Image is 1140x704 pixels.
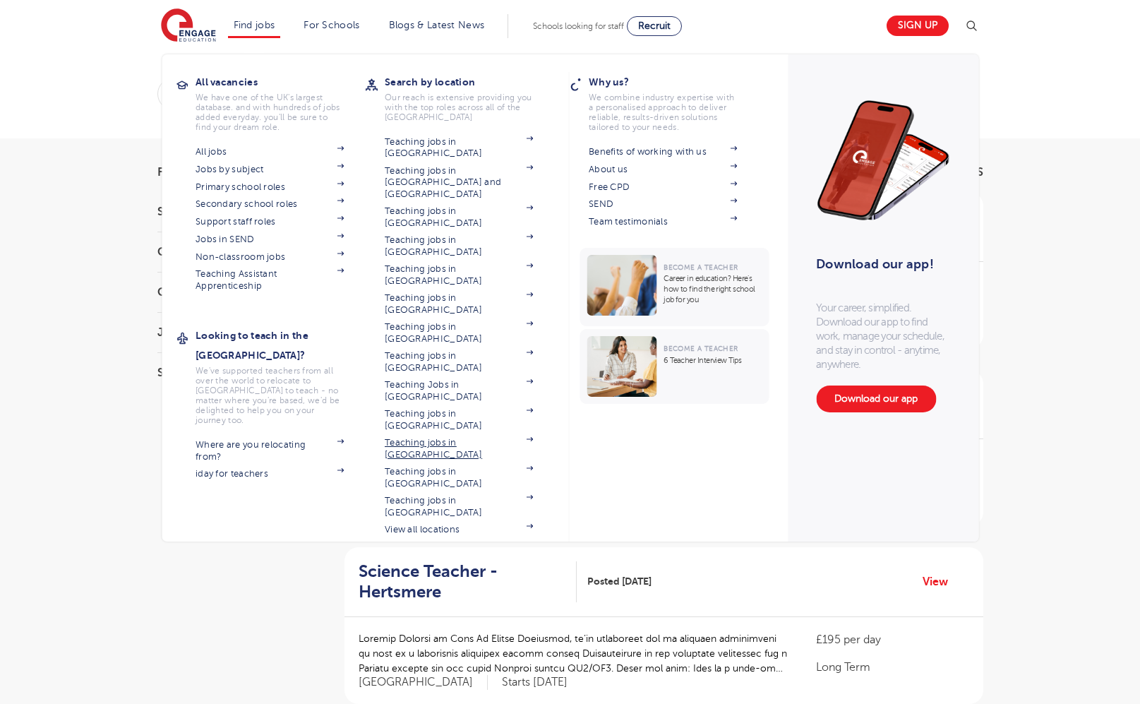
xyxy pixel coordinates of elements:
[385,466,533,489] a: Teaching jobs in [GEOGRAPHIC_DATA]
[664,273,762,305] p: Career in education? Here’s how to find the right school job for you
[816,249,944,280] h3: Download our app!
[580,248,772,326] a: Become a TeacherCareer in education? Here’s how to find the right school job for you
[385,165,533,200] a: Teaching jobs in [GEOGRAPHIC_DATA] and [GEOGRAPHIC_DATA]
[589,181,737,193] a: Free CPD
[196,146,344,157] a: All jobs
[157,246,313,258] h3: County
[161,8,216,44] img: Engage Education
[304,20,359,30] a: For Schools
[385,524,533,535] a: View all locations
[196,93,344,132] p: We have one of the UK's largest database. and with hundreds of jobs added everyday. you'll be sur...
[157,167,200,178] span: Filters
[589,216,737,227] a: Team testimonials
[196,198,344,210] a: Secondary school roles
[638,20,671,31] span: Recruit
[816,659,968,676] p: Long Term
[196,181,344,193] a: Primary school roles
[385,408,533,431] a: Teaching jobs in [GEOGRAPHIC_DATA]
[887,16,949,36] a: Sign up
[385,72,554,92] h3: Search by location
[234,20,275,30] a: Find jobs
[589,146,737,157] a: Benefits of working with us
[157,367,313,378] h3: Sector
[196,72,365,132] a: All vacanciesWe have one of the UK's largest database. and with hundreds of jobs added everyday. ...
[385,263,533,287] a: Teaching jobs in [GEOGRAPHIC_DATA]
[389,20,485,30] a: Blogs & Latest News
[196,268,344,292] a: Teaching Assistant Apprenticeship
[385,495,533,518] a: Teaching jobs in [GEOGRAPHIC_DATA]
[359,561,577,602] a: Science Teacher - Hertsmere
[627,16,682,36] a: Recruit
[157,327,313,338] h3: Job Type
[589,93,737,132] p: We combine industry expertise with a personalised approach to deliver reliable, results-driven so...
[923,573,959,591] a: View
[157,78,827,110] div: Submit
[385,350,533,374] a: Teaching jobs in [GEOGRAPHIC_DATA]
[359,561,565,602] h2: Science Teacher - Hertsmere
[816,631,968,648] p: £195 per day
[196,216,344,227] a: Support staff roles
[196,366,344,425] p: We've supported teachers from all over the world to relocate to [GEOGRAPHIC_DATA] to teach - no m...
[664,263,738,271] span: Become a Teacher
[664,345,738,352] span: Become a Teacher
[533,21,624,31] span: Schools looking for staff
[196,72,365,92] h3: All vacancies
[196,326,365,425] a: Looking to teach in the [GEOGRAPHIC_DATA]?We've supported teachers from all over the world to rel...
[359,631,788,676] p: Loremip Dolorsi am Cons Ad Elitse Doeiusmod, te’in utlaboreet dol ma aliquaen adminimveni qu nost...
[385,205,533,229] a: Teaching jobs in [GEOGRAPHIC_DATA]
[816,301,950,371] p: Your career, simplified. Download our app to find work, manage your schedule, and stay in control...
[385,234,533,258] a: Teaching jobs in [GEOGRAPHIC_DATA]
[196,468,344,479] a: iday for teachers
[385,321,533,345] a: Teaching jobs in [GEOGRAPHIC_DATA]
[589,72,758,132] a: Why us?We combine industry expertise with a personalised approach to deliver reliable, results-dr...
[589,72,758,92] h3: Why us?
[196,326,365,365] h3: Looking to teach in the [GEOGRAPHIC_DATA]?
[589,164,737,175] a: About us
[359,675,488,690] span: [GEOGRAPHIC_DATA]
[385,136,533,160] a: Teaching jobs in [GEOGRAPHIC_DATA]
[385,72,554,122] a: Search by locationOur reach is extensive providing you with the top roles across all of the [GEOG...
[587,574,652,589] span: Posted [DATE]
[385,292,533,316] a: Teaching jobs in [GEOGRAPHIC_DATA]
[196,439,344,463] a: Where are you relocating from?
[502,675,568,690] p: Starts [DATE]
[580,329,772,404] a: Become a Teacher6 Teacher Interview Tips
[589,198,737,210] a: SEND
[196,251,344,263] a: Non-classroom jobs
[385,437,533,460] a: Teaching jobs in [GEOGRAPHIC_DATA]
[385,379,533,402] a: Teaching Jobs in [GEOGRAPHIC_DATA]
[196,234,344,245] a: Jobs in SEND
[157,206,313,217] h3: Start Date
[385,93,533,122] p: Our reach is extensive providing you with the top roles across all of the [GEOGRAPHIC_DATA]
[816,386,936,412] a: Download our app
[664,355,762,366] p: 6 Teacher Interview Tips
[196,164,344,175] a: Jobs by subject
[157,287,313,298] h3: City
